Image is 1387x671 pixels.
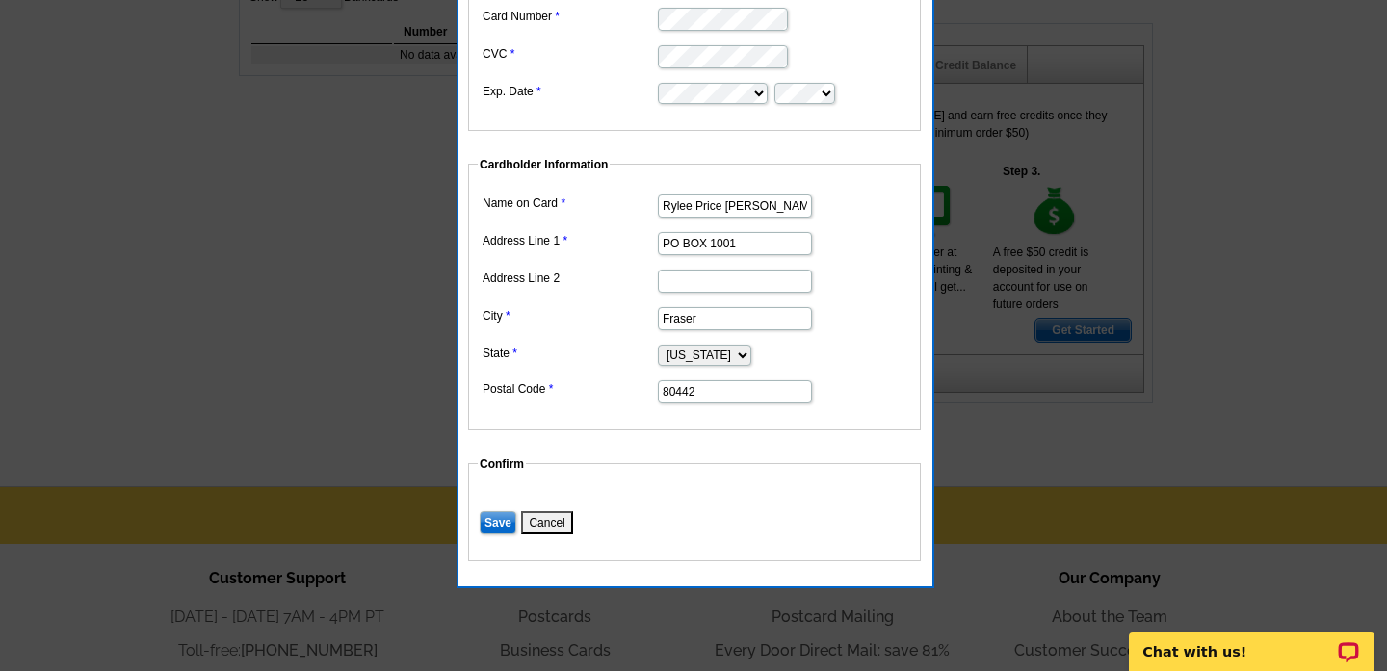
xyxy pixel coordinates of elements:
[478,455,526,473] legend: Confirm
[483,232,656,249] label: Address Line 1
[483,270,656,287] label: Address Line 2
[483,8,656,25] label: Card Number
[483,83,656,100] label: Exp. Date
[478,156,610,173] legend: Cardholder Information
[483,194,656,212] label: Name on Card
[483,45,656,63] label: CVC
[521,511,572,534] button: Cancel
[483,345,656,362] label: State
[480,511,516,534] input: Save
[1116,610,1387,671] iframe: LiveChat chat widget
[483,307,656,324] label: City
[483,380,656,398] label: Postal Code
